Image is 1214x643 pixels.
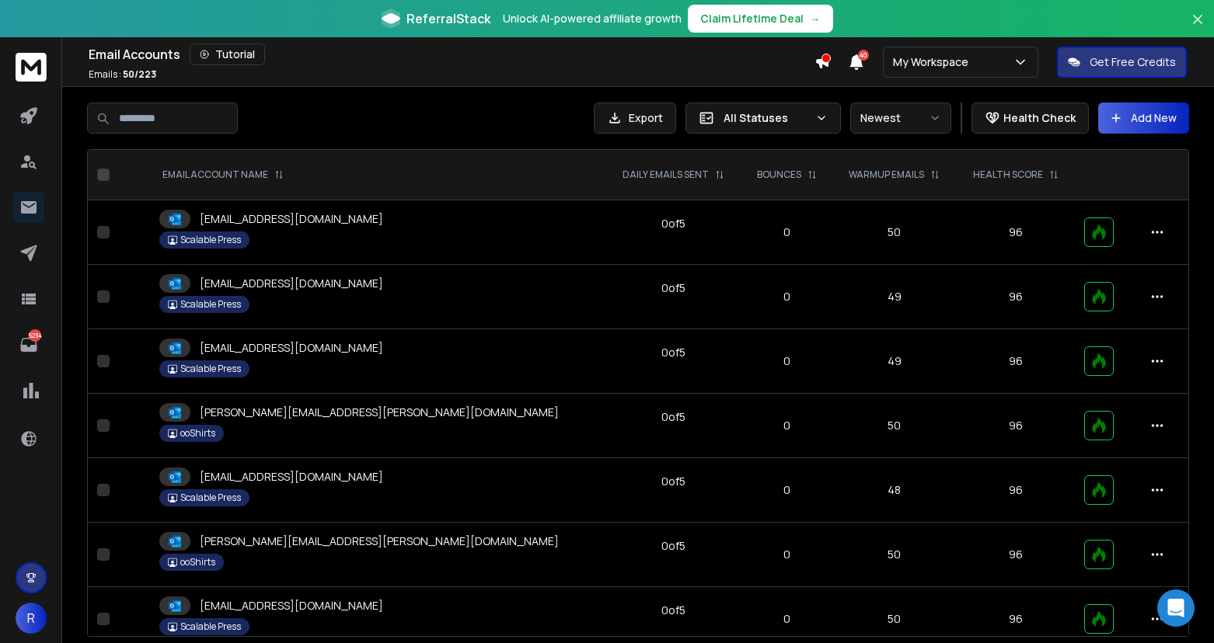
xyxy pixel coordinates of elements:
div: EMAIL ACCOUNT NAME [162,169,284,181]
button: Add New [1098,103,1189,134]
button: Close banner [1188,9,1208,47]
p: Emails : [89,68,156,81]
p: [EMAIL_ADDRESS][DOMAIN_NAME] [200,598,383,613]
p: 0 [751,289,823,304]
td: 49 [832,329,957,394]
button: Tutorial [190,43,265,65]
p: ooShirts [180,556,215,568]
p: Scalable Press [180,298,241,311]
p: DAILY EMAILS SENT [623,169,709,181]
p: 0 [751,482,823,498]
p: Scalable Press [180,234,241,246]
td: 50 [832,523,957,587]
div: 0 of 5 [661,216,685,231]
div: Email Accounts [89,43,815,65]
div: 0 of 5 [661,603,685,618]
p: 5234 [29,329,41,342]
span: 50 / 223 [123,68,156,81]
td: 50 [832,394,957,458]
td: 96 [957,329,1075,394]
div: 0 of 5 [661,409,685,425]
td: 96 [957,200,1075,265]
p: [PERSON_NAME][EMAIL_ADDRESS][PERSON_NAME][DOMAIN_NAME] [200,534,559,549]
td: 49 [832,265,957,329]
p: 0 [751,224,823,240]
p: Health Check [1003,110,1076,126]
td: 48 [832,458,957,523]
p: HEALTH SCORE [973,169,1043,181]
p: Unlock AI-powered affiliate growth [503,11,682,26]
span: 40 [858,50,869,61]
button: Export [594,103,676,134]
p: Get Free Credits [1090,54,1176,70]
p: [EMAIL_ADDRESS][DOMAIN_NAME] [200,211,383,227]
td: 96 [957,458,1075,523]
button: Health Check [972,103,1089,134]
p: 0 [751,353,823,369]
p: My Workspace [893,54,975,70]
button: Claim Lifetime Deal→ [688,5,833,33]
p: 0 [751,611,823,627]
button: R [16,603,47,634]
p: [EMAIL_ADDRESS][DOMAIN_NAME] [200,340,383,356]
p: Scalable Press [180,363,241,375]
button: Get Free Credits [1057,47,1187,78]
p: 0 [751,418,823,433]
p: [PERSON_NAME][EMAIL_ADDRESS][PERSON_NAME][DOMAIN_NAME] [200,405,559,420]
td: 50 [832,200,957,265]
div: 0 of 5 [661,474,685,489]
span: ReferralStack [406,9,490,28]
p: All Statuses [724,110,809,126]
div: 0 of 5 [661,280,685,296]
span: → [810,11,821,26]
p: [EMAIL_ADDRESS][DOMAIN_NAME] [200,276,383,291]
p: Scalable Press [180,620,241,633]
button: Newest [850,103,951,134]
a: 5234 [13,329,44,360]
td: 96 [957,394,1075,458]
p: [EMAIL_ADDRESS][DOMAIN_NAME] [200,469,383,485]
p: WARMUP EMAILS [849,169,924,181]
div: 0 of 5 [661,538,685,554]
p: 0 [751,547,823,562]
td: 96 [957,523,1075,587]
p: ooShirts [180,427,215,440]
p: BOUNCES [757,169,801,181]
div: 0 of 5 [661,345,685,360]
div: Open Intercom Messenger [1157,589,1195,627]
p: Scalable Press [180,492,241,504]
td: 96 [957,265,1075,329]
